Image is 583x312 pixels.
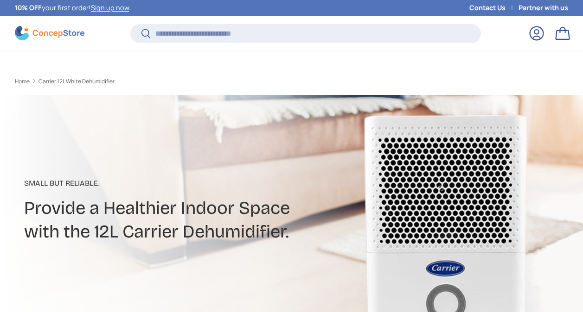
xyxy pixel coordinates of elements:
[15,3,42,12] strong: 10% OFF
[519,3,568,13] a: Partner with us
[15,3,131,13] p: your first order! .
[15,26,84,40] img: ConcepStore
[469,3,519,13] a: Contact Us
[15,79,30,84] a: Home
[24,196,380,243] h2: Provide a Healthier Indoor Space with the 12L Carrier Dehumidifier.
[24,178,380,189] p: Small But Reliable.
[91,3,129,12] a: Sign up now
[38,79,115,84] a: Carrier 12L White Dehumidifier
[15,77,308,86] nav: Breadcrumbs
